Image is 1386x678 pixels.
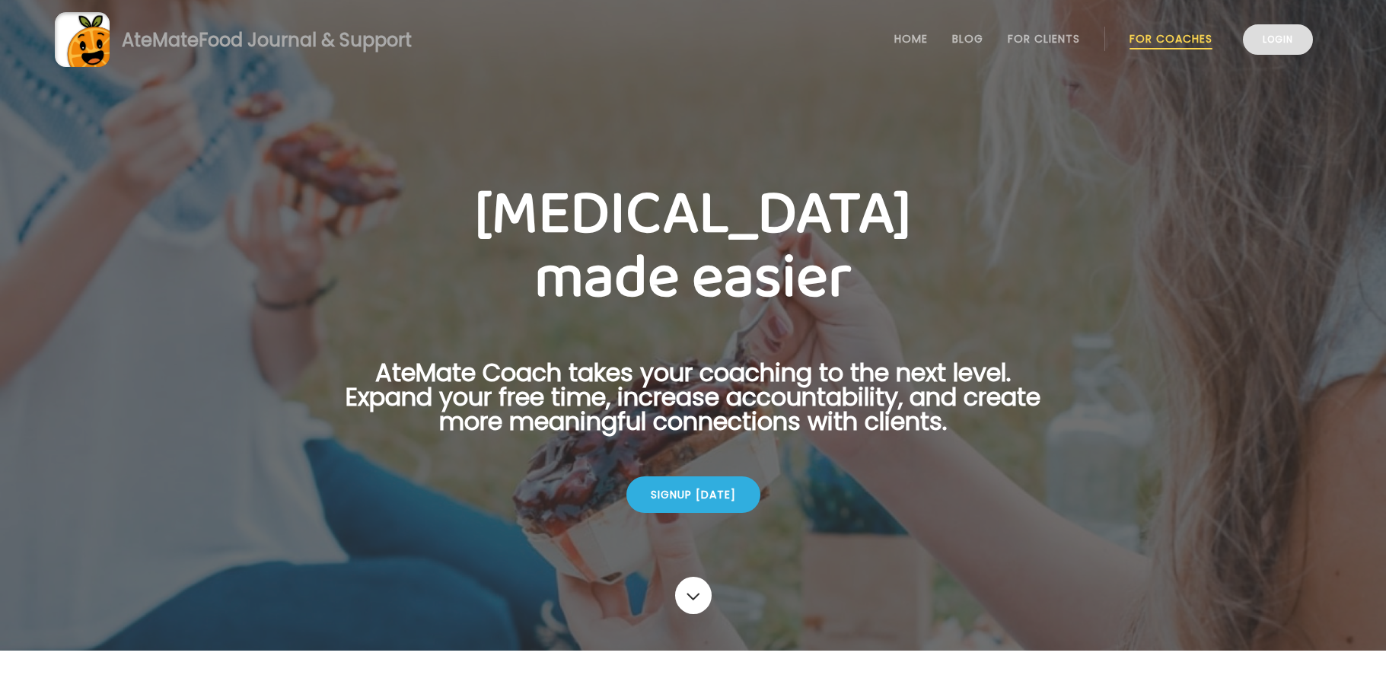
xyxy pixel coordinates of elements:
span: Food Journal & Support [199,27,412,53]
a: For Clients [1008,33,1080,45]
a: AteMateFood Journal & Support [55,12,1331,67]
a: For Coaches [1130,33,1212,45]
div: Signup [DATE] [626,476,760,513]
p: AteMate Coach takes your coaching to the next level. Expand your free time, increase accountabili... [322,361,1065,452]
a: Login [1243,24,1313,55]
div: AteMate [110,27,412,53]
a: Blog [952,33,983,45]
a: Home [894,33,928,45]
h1: [MEDICAL_DATA] made easier [322,183,1065,310]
